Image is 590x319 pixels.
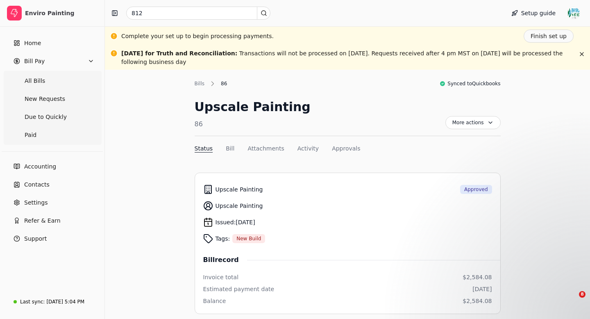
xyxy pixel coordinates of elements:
div: 86 [217,80,231,87]
a: Contacts [3,176,101,193]
a: New Requests [5,91,100,107]
nav: Breadcrumb [195,80,231,88]
a: Home [3,35,101,51]
div: Enviro Painting [25,9,98,17]
button: Finish set up [524,30,574,43]
span: Paid [25,131,36,139]
span: [DATE] for Truth and Reconciliation : [121,50,237,57]
span: Contacts [24,180,50,189]
span: Upscale Painting [216,185,263,194]
span: Upscale Painting [216,202,263,210]
a: All Bills [5,73,100,89]
span: New Build [236,235,261,242]
span: New Requests [25,95,65,103]
div: 86 [195,119,311,129]
span: Synced to Quickbooks [447,80,500,87]
span: Refer & Earn [24,216,61,225]
a: Settings [3,194,101,211]
span: Support [24,235,47,243]
span: Bill record [203,255,247,265]
span: Home [24,39,41,48]
div: Bills [195,80,209,87]
div: Transactions will not be processed on [DATE]. Requests received after 4 pm MST on [DATE] will be ... [121,49,574,66]
button: Support [3,230,101,247]
div: Estimated payment date [203,285,275,294]
iframe: Intercom live chat [562,291,582,311]
input: Search [126,7,270,20]
a: Last sync:[DATE] 5:04 PM [3,294,101,309]
div: Last sync: [20,298,45,305]
button: Setup guide [505,7,562,20]
span: All Bills [25,77,45,85]
button: Bill Pay [3,53,101,69]
span: Accounting [24,162,56,171]
a: Paid [5,127,100,143]
span: Bill Pay [24,57,45,66]
a: Accounting [3,158,101,175]
img: Enviro%20new%20Logo%20_RGB_Colour.jpg [567,7,580,20]
span: 8 [579,291,585,298]
span: Settings [24,198,48,207]
span: Due to Quickly [25,113,67,121]
span: Issued: [DATE] [216,218,255,227]
button: Activity [297,144,319,153]
span: Tags: [216,235,230,243]
button: More actions [445,116,501,129]
button: Bill [226,144,234,153]
div: Complete your set up to begin processing payments. [121,32,274,41]
button: Approvals [332,144,360,153]
div: Upscale Painting [195,98,311,116]
div: Balance [203,297,226,305]
button: Status [195,144,213,153]
span: Approved [464,186,488,193]
div: $2,584.08 [463,297,492,305]
button: Refer & Earn [3,212,101,229]
div: Invoice total [203,273,239,282]
div: [DATE] 5:04 PM [46,298,84,305]
a: Due to Quickly [5,109,100,125]
button: Attachments [247,144,284,153]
